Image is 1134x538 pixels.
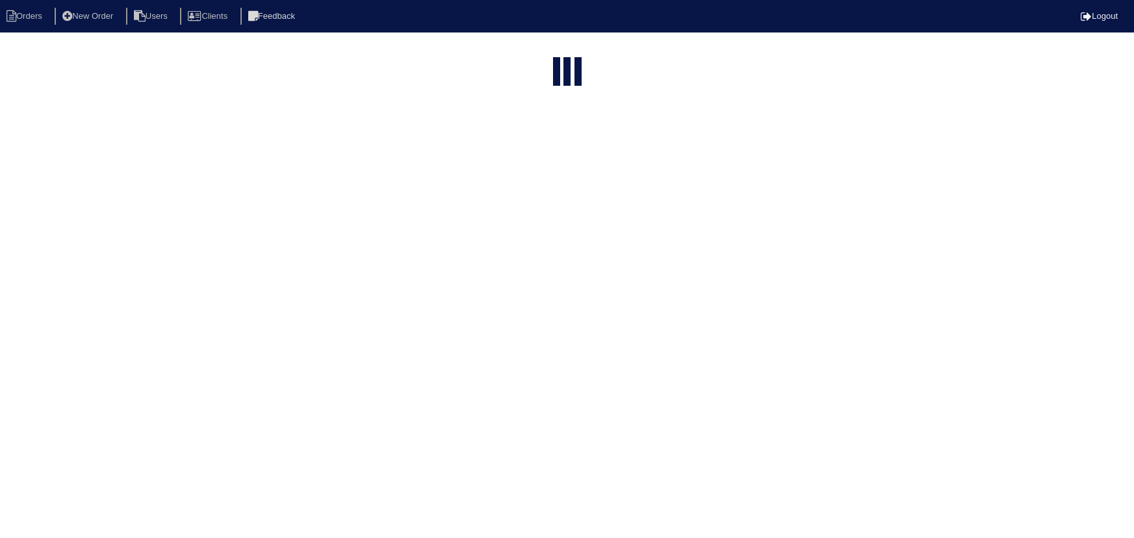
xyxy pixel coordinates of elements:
[55,8,123,25] li: New Order
[563,57,571,88] div: loading...
[126,8,178,25] li: Users
[1081,11,1118,21] a: Logout
[240,8,305,25] li: Feedback
[126,11,178,21] a: Users
[55,11,123,21] a: New Order
[180,11,238,21] a: Clients
[180,8,238,25] li: Clients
